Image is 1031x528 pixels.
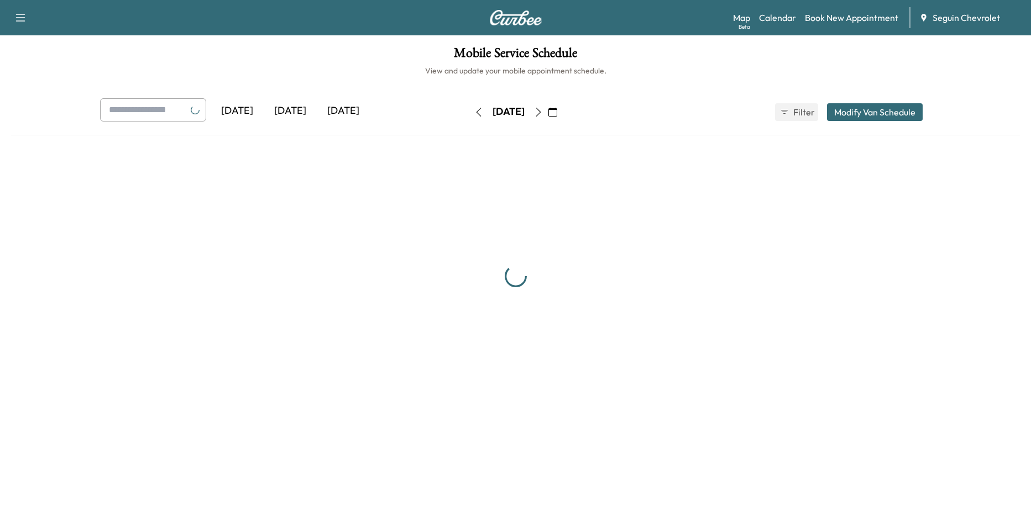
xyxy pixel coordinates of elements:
[264,98,317,124] div: [DATE]
[489,10,542,25] img: Curbee Logo
[759,11,796,24] a: Calendar
[933,11,1000,24] span: Seguin Chevrolet
[733,11,750,24] a: MapBeta
[805,11,898,24] a: Book New Appointment
[775,103,818,121] button: Filter
[827,103,923,121] button: Modify Van Schedule
[317,98,370,124] div: [DATE]
[793,105,813,119] span: Filter
[11,46,1020,65] h1: Mobile Service Schedule
[493,105,525,119] div: [DATE]
[739,23,750,31] div: Beta
[211,98,264,124] div: [DATE]
[11,65,1020,76] h6: View and update your mobile appointment schedule.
